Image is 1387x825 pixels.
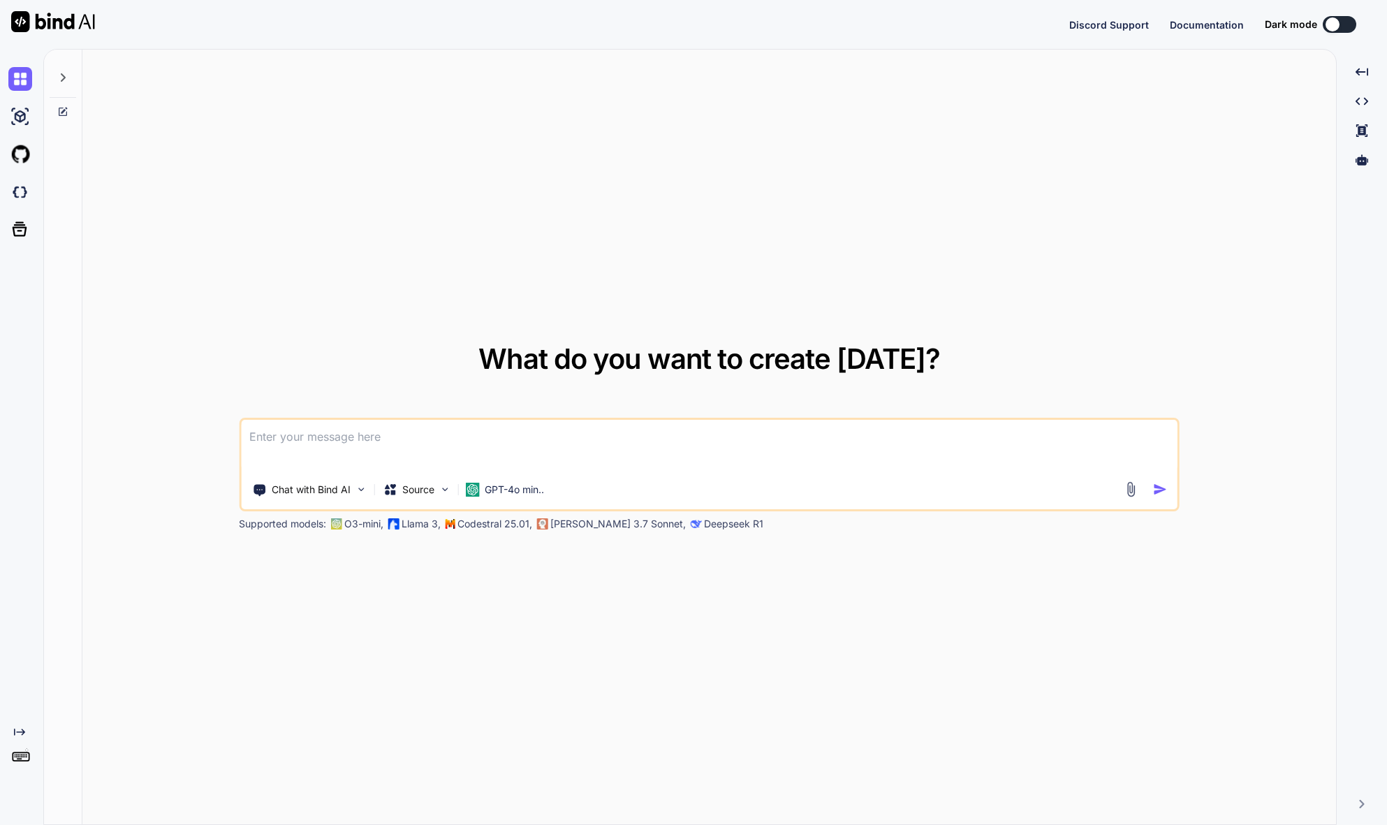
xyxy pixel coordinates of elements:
[402,483,434,497] p: Source
[1265,17,1317,31] span: Dark mode
[272,483,351,497] p: Chat with Bind AI
[485,483,544,497] p: GPT-4o min..
[8,105,32,129] img: ai-studio
[1069,17,1149,32] button: Discord Support
[550,517,686,531] p: [PERSON_NAME] 3.7 Sonnet,
[704,517,763,531] p: Deepseek R1
[8,180,32,204] img: darkCloudIdeIcon
[1153,482,1168,497] img: icon
[457,517,532,531] p: Codestral 25.01,
[344,517,383,531] p: O3-mini,
[478,342,940,376] span: What do you want to create [DATE]?
[439,483,450,495] img: Pick Models
[1170,19,1244,31] span: Documentation
[355,483,367,495] img: Pick Tools
[445,519,455,529] img: Mistral-AI
[388,518,399,530] img: Llama2
[239,517,326,531] p: Supported models:
[402,517,441,531] p: Llama 3,
[465,483,479,497] img: GPT-4o mini
[690,518,701,530] img: claude
[1170,17,1244,32] button: Documentation
[1069,19,1149,31] span: Discord Support
[1123,481,1139,497] img: attachment
[536,518,548,530] img: claude
[8,143,32,166] img: githubLight
[11,11,95,32] img: Bind AI
[8,67,32,91] img: chat
[330,518,342,530] img: GPT-4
